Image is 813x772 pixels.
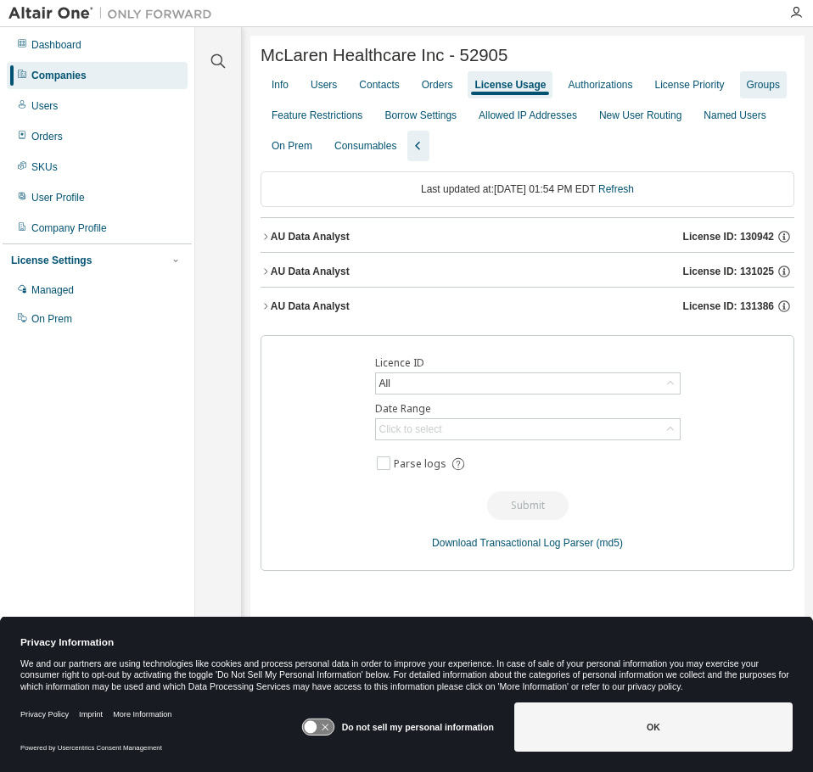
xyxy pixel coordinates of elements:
div: Info [272,78,289,92]
div: Borrow Settings [384,109,457,122]
button: AU Data AnalystLicense ID: 130942 [261,218,794,255]
a: Download Transactional Log Parser [432,537,593,549]
span: McLaren Healthcare Inc - 52905 [261,46,507,65]
div: All [376,373,680,394]
div: On Prem [272,139,312,153]
div: SKUs [31,160,58,174]
div: All [377,374,393,393]
div: Groups [747,78,780,92]
button: AU Data AnalystLicense ID: 131025 [261,253,794,290]
div: Company Profile [31,221,107,235]
div: Click to select [379,422,442,436]
div: Last updated at: [DATE] 01:54 PM EDT [261,171,794,207]
div: Users [31,99,58,113]
div: Orders [31,130,63,143]
a: Refresh [598,183,634,195]
img: Altair One [8,5,221,22]
div: Consumables [334,139,396,153]
div: Orders [422,78,453,92]
div: Dashboard [31,38,81,52]
span: Parse logs [394,457,446,471]
span: License ID: 130942 [683,230,774,243]
div: License Settings [11,254,92,267]
div: New User Routing [599,109,681,122]
label: Date Range [375,402,681,416]
div: Users [311,78,337,92]
div: Companies [31,69,87,82]
div: On Prem [31,312,72,326]
div: Allowed IP Addresses [479,109,577,122]
div: Authorizations [568,78,632,92]
div: AU Data Analyst [271,299,350,313]
a: (md5) [597,537,623,549]
span: License ID: 131386 [683,299,774,313]
div: Feature Restrictions [272,109,362,122]
div: AU Data Analyst [271,230,350,243]
div: User Profile [31,191,85,204]
button: Submit [487,491,569,520]
div: AU Data Analyst [271,265,350,278]
div: Click to select [376,419,680,439]
span: License ID: 131025 [683,265,774,278]
div: Contacts [359,78,399,92]
div: Named Users [704,109,765,122]
div: License Priority [655,78,725,92]
div: Managed [31,283,74,297]
label: Licence ID [375,356,681,370]
div: License Usage [474,78,546,92]
button: AU Data AnalystLicense ID: 131386 [261,288,794,325]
